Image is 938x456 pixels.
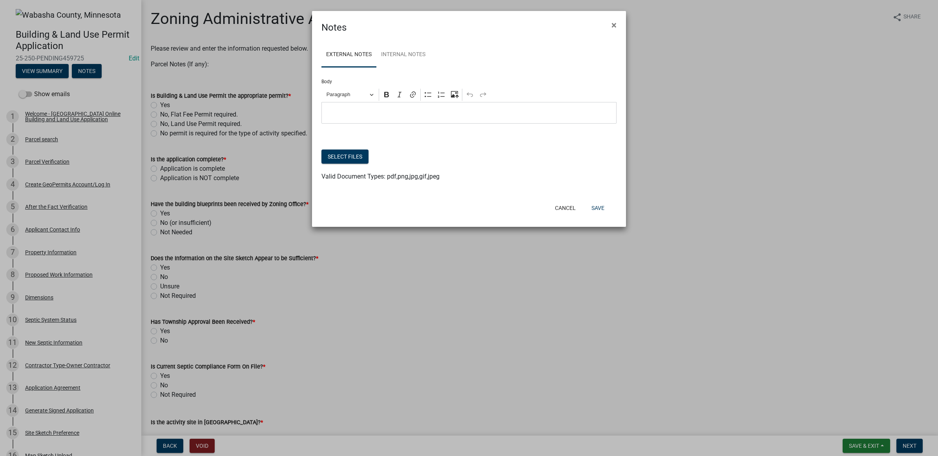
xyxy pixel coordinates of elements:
button: Paragraph, Heading [323,89,377,101]
span: × [611,20,617,31]
div: Editor toolbar [321,87,617,102]
span: Valid Document Types: pdf,png,jpg,gif,jpeg [321,173,440,180]
button: Cancel [549,201,582,215]
label: Body [321,79,332,84]
a: External Notes [321,42,376,67]
h4: Notes [321,20,347,35]
a: Internal Notes [376,42,430,67]
div: Editor editing area: main. Press Alt+0 for help. [321,102,617,124]
span: Paragraph [327,90,367,99]
button: Save [585,201,611,215]
button: Close [605,14,623,36]
button: Select files [321,150,369,164]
